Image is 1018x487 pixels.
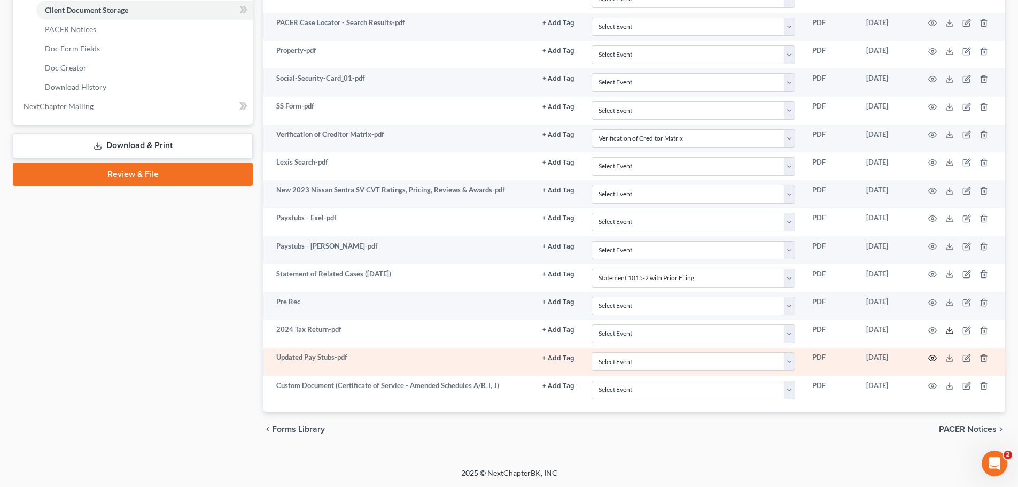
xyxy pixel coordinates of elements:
a: + Add Tag [542,352,574,362]
button: + Add Tag [542,20,574,27]
button: + Add Tag [542,355,574,362]
button: + Add Tag [542,75,574,82]
a: + Add Tag [542,157,574,167]
a: + Add Tag [542,241,574,251]
td: Property-pdf [263,41,534,68]
button: + Add Tag [542,327,574,334]
td: [DATE] [858,292,915,320]
td: Custom Document (Certificate of Service - Amended Schedules A/B, I, J) [263,376,534,404]
button: + Add Tag [542,159,574,166]
td: PDF [804,68,858,96]
td: PDF [804,125,858,152]
td: PDF [804,97,858,125]
span: PACER Notices [939,425,997,434]
td: [DATE] [858,264,915,292]
td: New 2023 Nissan Sentra SV CVT Ratings, Pricing, Reviews & Awards-pdf [263,180,534,208]
i: chevron_right [997,425,1005,434]
td: Statement of Related Cases ([DATE]) [263,264,534,292]
td: PACER Case Locator - Search Results-pdf [263,13,534,41]
a: + Add Tag [542,213,574,223]
div: 2025 © NextChapterBK, INC [205,468,814,487]
td: [DATE] [858,236,915,264]
td: Social-Security-Card_01-pdf [263,68,534,96]
a: + Add Tag [542,381,574,391]
td: SS Form-pdf [263,97,534,125]
td: [DATE] [858,13,915,41]
a: NextChapter Mailing [15,97,253,116]
button: + Add Tag [542,187,574,194]
td: [DATE] [858,376,915,404]
span: Doc Creator [45,63,87,72]
a: Doc Form Fields [36,39,253,58]
button: + Add Tag [542,299,574,306]
a: Doc Creator [36,58,253,78]
td: Pre Rec [263,292,534,320]
td: Updated Pay Stubs-pdf [263,348,534,376]
i: chevron_left [263,425,272,434]
span: PACER Notices [45,25,96,34]
a: Download & Print [13,133,253,158]
a: + Add Tag [542,45,574,56]
button: + Add Tag [542,104,574,111]
a: + Add Tag [542,18,574,28]
a: Client Document Storage [36,1,253,20]
td: [DATE] [858,41,915,68]
td: Paystubs - Exel-pdf [263,208,534,236]
span: Client Document Storage [45,5,128,14]
iframe: Intercom live chat [982,451,1007,476]
a: + Add Tag [542,185,574,195]
td: PDF [804,292,858,320]
a: + Add Tag [542,269,574,279]
td: 2024 Tax Return-pdf [263,320,534,348]
td: Verification of Creditor Matrix-pdf [263,125,534,152]
td: [DATE] [858,208,915,236]
span: Forms Library [272,425,325,434]
td: PDF [804,320,858,348]
button: + Add Tag [542,271,574,278]
td: PDF [804,208,858,236]
button: + Add Tag [542,48,574,55]
a: + Add Tag [542,324,574,335]
td: Lexis Search-pdf [263,152,534,180]
button: PACER Notices chevron_right [939,425,1005,434]
button: + Add Tag [542,132,574,138]
button: + Add Tag [542,383,574,390]
td: PDF [804,180,858,208]
button: chevron_left Forms Library [263,425,325,434]
button: + Add Tag [542,243,574,250]
a: Review & File [13,163,253,186]
a: + Add Tag [542,101,574,111]
td: Paystubs - [PERSON_NAME]-pdf [263,236,534,264]
span: Doc Form Fields [45,44,100,53]
span: 2 [1004,451,1012,459]
td: [DATE] [858,180,915,208]
td: PDF [804,264,858,292]
td: PDF [804,13,858,41]
a: + Add Tag [542,297,574,307]
a: PACER Notices [36,20,253,39]
a: + Add Tag [542,129,574,140]
td: [DATE] [858,152,915,180]
td: PDF [804,348,858,376]
span: NextChapter Mailing [24,102,94,111]
td: [DATE] [858,97,915,125]
td: [DATE] [858,320,915,348]
td: PDF [804,236,858,264]
a: Download History [36,78,253,97]
td: [DATE] [858,348,915,376]
a: + Add Tag [542,73,574,83]
td: PDF [804,376,858,404]
td: [DATE] [858,68,915,96]
td: PDF [804,152,858,180]
button: + Add Tag [542,215,574,222]
span: Download History [45,82,106,91]
td: PDF [804,41,858,68]
td: [DATE] [858,125,915,152]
